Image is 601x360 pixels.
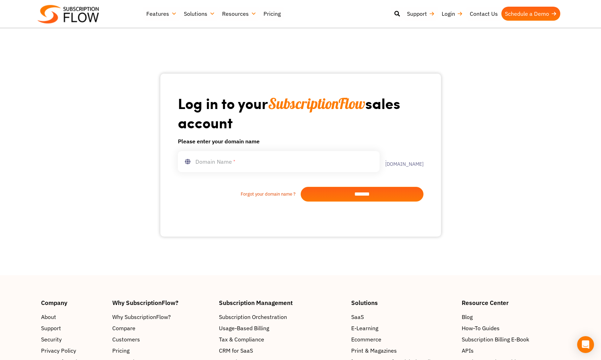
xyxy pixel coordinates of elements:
[268,94,365,113] span: SubscriptionFlow
[380,157,423,167] label: .[DOMAIN_NAME]
[219,335,264,344] span: Tax & Compliance
[351,300,455,306] h4: Solutions
[466,7,501,21] a: Contact Us
[462,346,560,355] a: APIs
[462,324,500,332] span: How-To Guides
[462,346,474,355] span: APIs
[219,300,345,306] h4: Subscription Management
[260,7,284,21] a: Pricing
[351,324,378,332] span: E-Learning
[112,313,171,321] span: Why SubscriptionFlow?
[219,346,345,355] a: CRM for SaaS
[112,346,212,355] a: Pricing
[462,324,560,332] a: How-To Guides
[351,346,455,355] a: Print & Magazines
[41,335,106,344] a: Security
[41,324,61,332] span: Support
[41,300,106,306] h4: Company
[38,5,99,23] img: Subscriptionflow
[41,335,62,344] span: Security
[219,324,269,332] span: Usage-Based Billing
[112,346,129,355] span: Pricing
[112,335,140,344] span: Customers
[462,335,560,344] a: Subscription Billing E-Book
[219,7,260,21] a: Resources
[462,300,560,306] h4: Resource Center
[112,313,212,321] a: Why SubscriptionFlow?
[178,94,423,131] h1: Log in to your sales account
[180,7,219,21] a: Solutions
[112,324,212,332] a: Compare
[462,313,473,321] span: Blog
[41,324,106,332] a: Support
[219,313,287,321] span: Subscription Orchestration
[351,335,455,344] a: Ecommerce
[112,335,212,344] a: Customers
[351,313,364,321] span: SaaS
[351,313,455,321] a: SaaS
[112,300,212,306] h4: Why SubscriptionFlow?
[351,346,397,355] span: Print & Magazines
[403,7,438,21] a: Support
[219,324,345,332] a: Usage-Based Billing
[41,313,106,321] a: About
[143,7,180,21] a: Features
[178,137,423,145] h6: Please enter your domain name
[41,346,76,355] span: Privacy Policy
[41,346,106,355] a: Privacy Policy
[178,191,301,198] a: Forgot your domain name ?
[41,313,56,321] span: About
[501,7,560,21] a: Schedule a Demo
[219,313,345,321] a: Subscription Orchestration
[219,335,345,344] a: Tax & Compliance
[438,7,466,21] a: Login
[112,324,135,332] span: Compare
[351,335,381,344] span: Ecommerce
[462,335,529,344] span: Subscription Billing E-Book
[577,336,594,353] div: Open Intercom Messenger
[351,324,455,332] a: E-Learning
[219,346,253,355] span: CRM for SaaS
[462,313,560,321] a: Blog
